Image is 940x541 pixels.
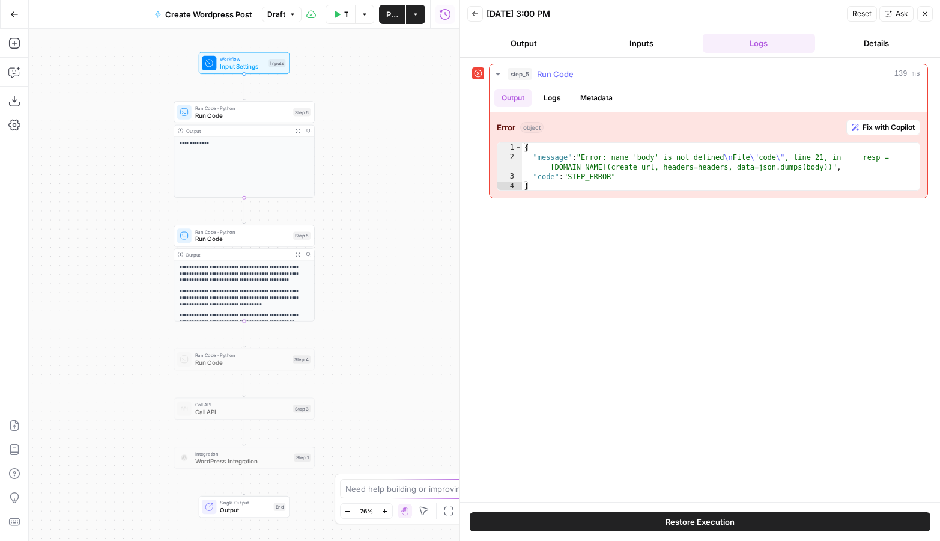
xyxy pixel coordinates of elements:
[497,182,522,191] div: 4
[573,89,620,107] button: Metadata
[497,121,515,133] strong: Error
[274,503,286,511] div: End
[666,516,735,528] span: Restore Execution
[174,447,314,468] div: IntegrationWordPress IntegrationStep 1
[180,453,189,462] img: WordPress%20logotype.png
[360,506,373,516] span: 76%
[147,5,259,24] button: Create Wordpress Post
[195,401,290,408] span: Call API
[846,120,920,135] button: Fix with Copilot
[174,52,314,74] div: WorkflowInput SettingsInputs
[293,355,310,364] div: Step 4
[879,6,914,22] button: Ask
[262,7,302,22] button: Draft
[467,34,580,53] button: Output
[293,405,311,413] div: Step 3
[386,8,398,20] span: Publish
[267,9,285,20] span: Draft
[863,122,915,133] span: Fix with Copilot
[820,34,933,53] button: Details
[490,64,927,84] button: 139 ms
[165,8,252,20] span: Create Wordpress Post
[537,68,574,80] span: Run Code
[490,84,927,198] div: 139 ms
[195,234,290,243] span: Run Code
[326,5,355,24] button: Test Data
[195,352,290,359] span: Run Code · Python
[585,34,698,53] button: Inputs
[174,496,314,518] div: Single OutputOutputEnd
[174,349,314,370] div: Run Code · PythonRun CodeStep 4
[186,251,290,258] div: Output
[220,55,265,63] span: Workflow
[220,499,270,506] span: Single Output
[852,8,872,19] span: Reset
[293,108,311,117] div: Step 6
[894,69,920,79] span: 139 ms
[497,172,522,182] div: 3
[243,370,246,397] g: Edge from step_4 to step_3
[268,59,285,67] div: Inputs
[703,34,816,53] button: Logs
[195,228,290,235] span: Run Code · Python
[344,8,348,20] span: Test Data
[497,143,522,153] div: 1
[243,322,246,348] g: Edge from step_5 to step_4
[508,68,532,80] span: step_5
[195,450,291,457] span: Integration
[220,506,270,515] span: Output
[195,407,290,416] span: Call API
[243,74,246,100] g: Edge from start to step_6
[494,89,532,107] button: Output
[195,456,291,465] span: WordPress Integration
[195,105,290,112] span: Run Code · Python
[497,153,522,172] div: 2
[470,512,930,531] button: Restore Execution
[220,62,265,71] span: Input Settings
[294,454,311,462] div: Step 1
[896,8,908,19] span: Ask
[243,420,246,446] g: Edge from step_3 to step_1
[186,127,290,135] div: Output
[520,122,544,133] span: object
[515,143,521,153] span: Toggle code folding, rows 1 through 4
[243,198,246,224] g: Edge from step_6 to step_5
[195,111,290,120] span: Run Code
[536,89,568,107] button: Logs
[243,469,246,495] g: Edge from step_1 to end
[847,6,877,22] button: Reset
[379,5,405,24] button: Publish
[174,398,314,420] div: Call APICall APIStep 3
[293,232,311,240] div: Step 5
[195,358,290,367] span: Run Code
